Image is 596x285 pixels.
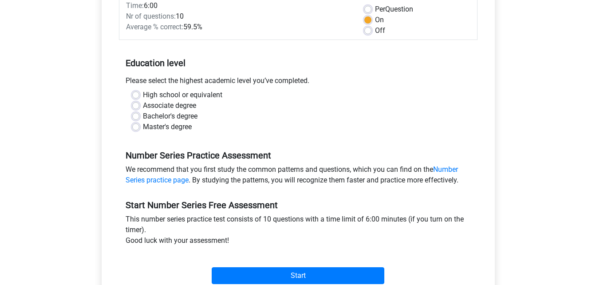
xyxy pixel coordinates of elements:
div: We recommend that you first study the common patterns and questions, which you can find on the . ... [119,164,478,189]
h5: Number Series Practice Assessment [126,150,471,161]
span: Time: [126,1,144,10]
label: High school or equivalent [143,90,222,100]
label: Question [375,4,413,15]
div: Please select the highest academic level you’ve completed. [119,75,478,90]
h5: Education level [126,54,471,72]
label: Master's degree [143,122,192,132]
div: 6:00 [119,0,358,11]
label: Associate degree [143,100,196,111]
label: Bachelor's degree [143,111,197,122]
label: Off [375,25,385,36]
span: Per [375,5,385,13]
span: Average % correct: [126,23,183,31]
div: 10 [119,11,358,22]
span: Nr of questions: [126,12,176,20]
div: This number series practice test consists of 10 questions with a time limit of 6:00 minutes (if y... [119,214,478,249]
input: Start [212,267,384,284]
div: 59.5% [119,22,358,32]
a: Number Series practice page [126,165,458,184]
h5: Start Number Series Free Assessment [126,200,471,210]
label: On [375,15,384,25]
